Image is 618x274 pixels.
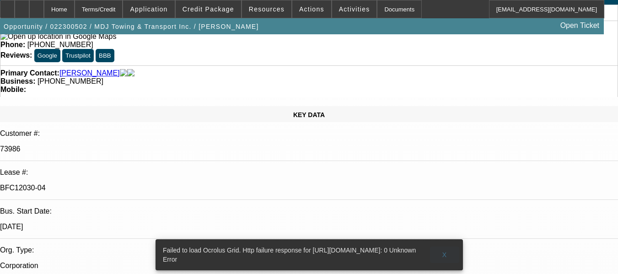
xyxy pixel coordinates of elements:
[249,5,285,13] span: Resources
[557,18,603,33] a: Open Ticket
[292,0,331,18] button: Actions
[430,247,459,263] button: X
[299,5,324,13] span: Actions
[242,0,291,18] button: Resources
[0,69,59,77] strong: Primary Contact:
[339,5,370,13] span: Activities
[332,0,377,18] button: Activities
[59,69,120,77] a: [PERSON_NAME]
[156,239,430,270] div: Failed to load Ocrolus Grid. Http failure response for [URL][DOMAIN_NAME]: 0 Unknown Error
[130,5,167,13] span: Application
[62,49,93,62] button: Trustpilot
[120,69,127,77] img: facebook-icon.png
[183,5,234,13] span: Credit Package
[127,69,134,77] img: linkedin-icon.png
[123,0,174,18] button: Application
[34,49,60,62] button: Google
[4,23,259,30] span: Opportunity / 022300502 / MDJ Towing & Transport Inc. / [PERSON_NAME]
[0,51,32,59] strong: Reviews:
[96,49,114,62] button: BBB
[0,41,25,48] strong: Phone:
[0,86,26,93] strong: Mobile:
[0,77,35,85] strong: Business:
[293,111,325,118] span: KEY DATA
[442,251,447,258] span: X
[0,32,116,40] a: View Google Maps
[38,77,103,85] span: [PHONE_NUMBER]
[27,41,93,48] span: [PHONE_NUMBER]
[176,0,241,18] button: Credit Package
